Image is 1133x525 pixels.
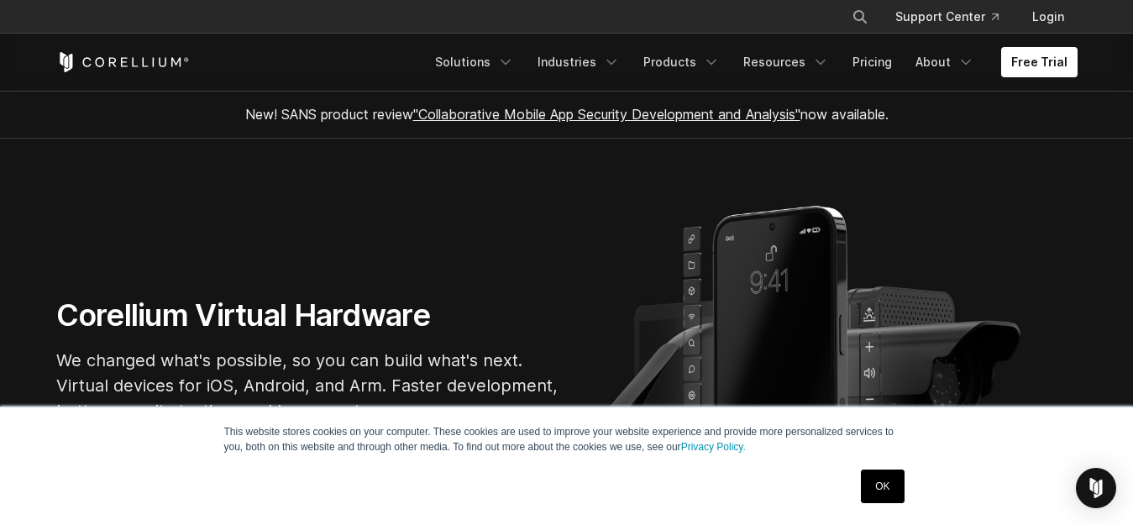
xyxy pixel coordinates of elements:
[1001,47,1078,77] a: Free Trial
[1019,2,1078,32] a: Login
[831,2,1078,32] div: Navigation Menu
[842,47,902,77] a: Pricing
[56,52,190,72] a: Corellium Home
[224,424,910,454] p: This website stores cookies on your computer. These cookies are used to improve your website expe...
[527,47,630,77] a: Industries
[845,2,875,32] button: Search
[245,106,889,123] span: New! SANS product review now available.
[425,47,1078,77] div: Navigation Menu
[425,47,524,77] a: Solutions
[1076,468,1116,508] div: Open Intercom Messenger
[633,47,730,77] a: Products
[56,348,560,423] p: We changed what's possible, so you can build what's next. Virtual devices for iOS, Android, and A...
[413,106,800,123] a: "Collaborative Mobile App Security Development and Analysis"
[882,2,1012,32] a: Support Center
[861,470,904,503] a: OK
[905,47,984,77] a: About
[733,47,839,77] a: Resources
[681,441,746,453] a: Privacy Policy.
[56,297,560,334] h1: Corellium Virtual Hardware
